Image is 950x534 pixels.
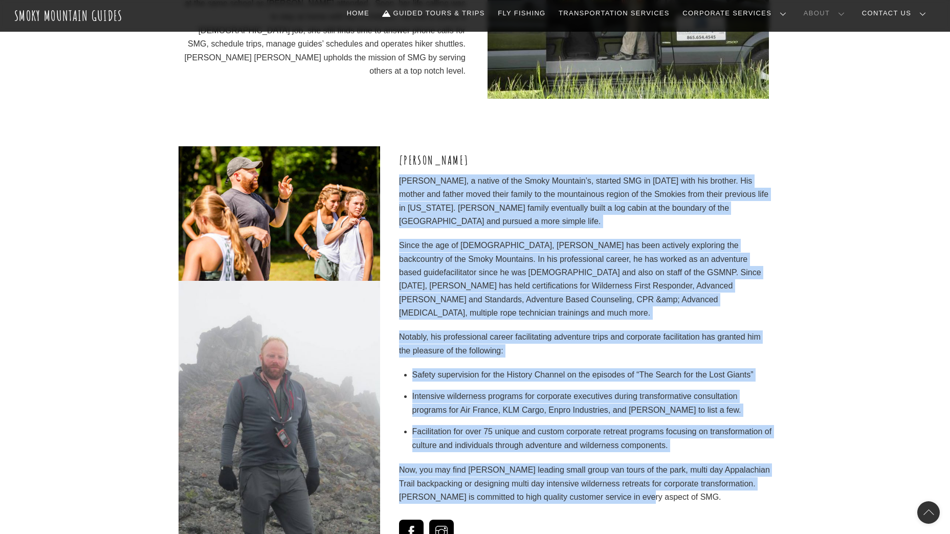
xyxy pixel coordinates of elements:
[399,174,771,229] p: [PERSON_NAME], a native of the Smoky Mountain’s, started SMG in [DATE] with his brother. His moth...
[412,368,772,382] li: Safety supervision for the History Channel on the episodes of “The Search for the Lost Giants”
[678,3,794,24] a: Corporate Services
[399,239,771,320] p: Since the age of [DEMOGRAPHIC_DATA], [PERSON_NAME] has been actively exploring the backcountry of...
[343,3,373,24] a: Home
[399,330,771,358] p: Notably, his professional career facilitating adventure trips and corporate facilitation has gran...
[858,3,934,24] a: Contact Us
[179,146,380,281] img: SMG_7-26-15-min
[412,425,772,452] li: Facilitation for over 75 unique and custom corporate retreat programs focusing on transformation ...
[555,3,673,24] a: Transportation Services
[399,152,771,168] h3: [PERSON_NAME]
[494,3,549,24] a: Fly Fishing
[399,463,771,504] p: Now, you may find [PERSON_NAME] leading small group van tours of the park, multi day Appalachian ...
[14,7,123,24] a: Smoky Mountain Guides
[379,3,489,24] a: Guided Tours & Trips
[800,3,853,24] a: About
[412,390,772,417] li: Intensive wilderness programs for corporate executives during transformative consultation program...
